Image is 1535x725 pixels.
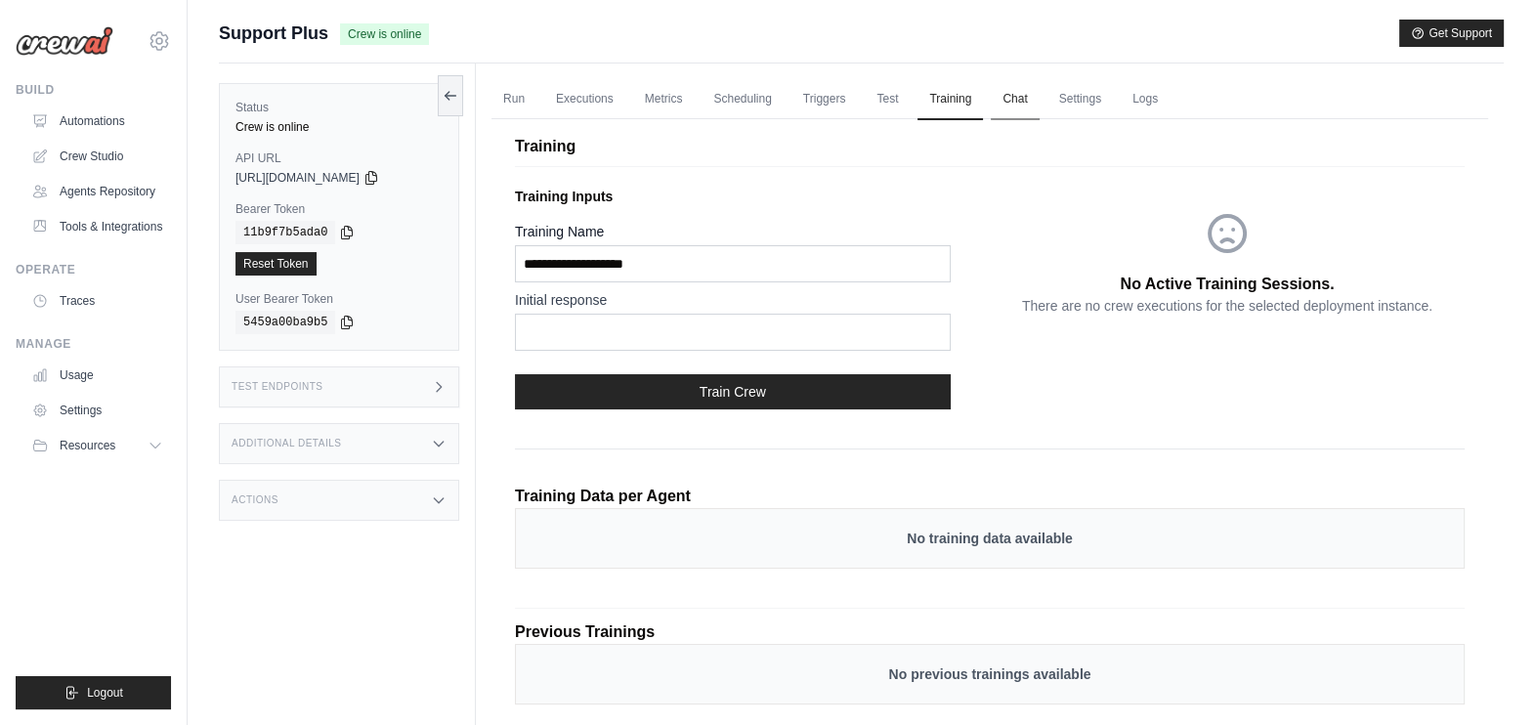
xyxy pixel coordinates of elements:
label: Initial response [515,290,951,310]
label: Bearer Token [235,201,443,217]
p: No previous trainings available [535,664,1444,684]
a: Triggers [791,79,858,120]
button: Resources [23,430,171,461]
div: Manage [16,336,171,352]
p: Training Inputs [515,187,990,206]
a: Logs [1121,79,1170,120]
span: Logout [87,685,123,701]
a: Scheduling [702,79,783,120]
span: Support Plus [219,20,328,47]
a: Training [917,79,983,120]
a: Chat [991,79,1039,120]
a: Settings [1047,79,1113,120]
p: Previous Trainings [515,620,1465,644]
img: Logo [16,26,113,56]
p: No Active Training Sessions. [1120,273,1334,296]
a: Crew Studio [23,141,171,172]
a: Executions [544,79,625,120]
a: Automations [23,106,171,137]
button: Train Crew [515,374,951,409]
span: Resources [60,438,115,453]
h3: Actions [232,494,278,506]
a: Run [491,79,536,120]
button: Get Support [1399,20,1504,47]
a: Test [865,79,910,120]
span: [URL][DOMAIN_NAME] [235,170,360,186]
code: 11b9f7b5ada0 [235,221,335,244]
p: No training data available [535,529,1444,548]
label: API URL [235,150,443,166]
label: User Bearer Token [235,291,443,307]
span: Crew is online [340,23,429,45]
a: Agents Repository [23,176,171,207]
a: Settings [23,395,171,426]
div: Crew is online [235,119,443,135]
a: Reset Token [235,252,317,276]
div: Operate [16,262,171,277]
a: Tools & Integrations [23,211,171,242]
p: There are no crew executions for the selected deployment instance. [1022,296,1432,316]
code: 5459a00ba9b5 [235,311,335,334]
h3: Test Endpoints [232,381,323,393]
p: Training Data per Agent [515,485,691,508]
h3: Additional Details [232,438,341,449]
div: Build [16,82,171,98]
button: Logout [16,676,171,709]
a: Metrics [633,79,695,120]
a: Traces [23,285,171,317]
label: Status [235,100,443,115]
label: Training Name [515,222,951,241]
a: Usage [23,360,171,391]
p: Training [515,135,1465,158]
